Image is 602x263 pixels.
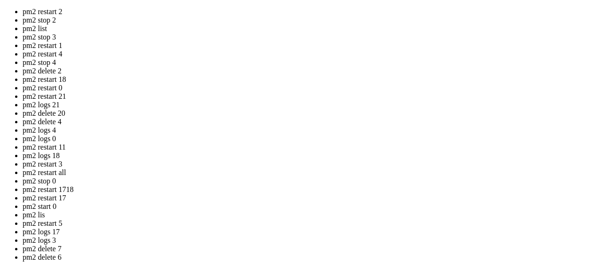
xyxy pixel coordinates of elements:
[23,194,598,202] li: pm2 restart 17
[23,8,598,16] li: pm2 restart 2
[23,143,598,151] li: pm2 restart 11
[23,16,598,24] li: pm2 stop 2
[23,185,598,194] li: pm2 restart 1718
[23,177,598,185] li: pm2 stop 0
[23,41,598,50] li: pm2 restart 1
[23,84,598,92] li: pm2 restart 0
[4,35,480,43] x-row: * Support: [URL][DOMAIN_NAME]
[4,27,480,35] x-row: * Management: [URL][DOMAIN_NAME]
[23,135,598,143] li: pm2 logs 0
[4,82,480,90] x-row: Last login: [DATE] from [TECHNICAL_ID]
[23,75,598,84] li: pm2 restart 18
[23,253,598,262] li: pm2 delete 6
[4,74,480,82] x-row: To restore this content, you can run the 'unminimize' command.
[4,90,480,98] x-row: root@homeless-cock:~# pm
[23,228,598,236] li: pm2 logs 17
[23,118,598,126] li: pm2 delete 4
[4,59,480,67] x-row: not required on a system that users do not log into.
[23,101,598,109] li: pm2 logs 21
[23,58,598,67] li: pm2 stop 4
[23,211,598,219] li: pm2 lis
[23,24,598,33] li: pm2 list
[23,92,598,101] li: pm2 restart 21
[23,33,598,41] li: pm2 stop 3
[23,109,598,118] li: pm2 delete 20
[23,160,598,168] li: pm2 restart 3
[23,245,598,253] li: pm2 delete 7
[23,151,598,160] li: pm2 logs 18
[23,236,598,245] li: pm2 logs 3
[4,51,480,59] x-row: This system has been minimized by removing packages and content that are
[23,219,598,228] li: pm2 restart 5
[4,4,480,12] x-row: Welcome to Ubuntu 22.04.2 LTS (GNU/Linux 5.15.0-151-generic x86_64)
[23,126,598,135] li: pm2 logs 4
[99,90,103,98] div: (24, 11)
[23,50,598,58] li: pm2 restart 4
[23,202,598,211] li: pm2 start 0
[23,168,598,177] li: pm2 restart all
[23,67,598,75] li: pm2 delete 2
[4,19,480,27] x-row: * Documentation: [URL][DOMAIN_NAME]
